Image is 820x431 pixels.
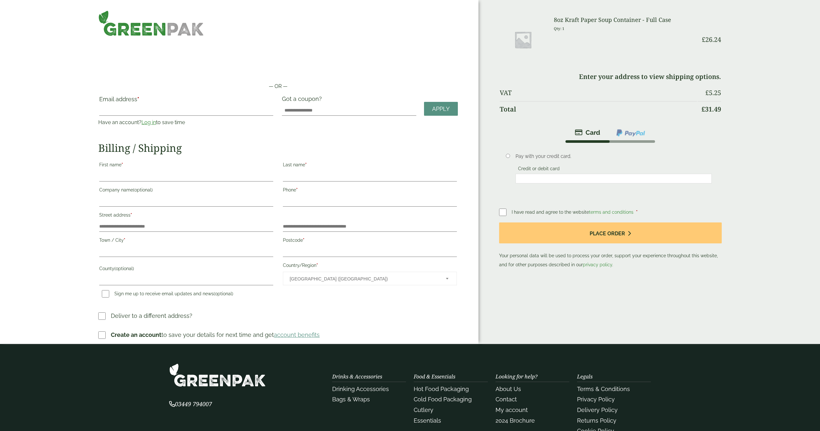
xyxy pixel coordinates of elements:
[283,272,457,285] span: Country/Region
[496,396,517,403] a: Contact
[616,129,646,137] img: ppcp-gateway.png
[99,160,273,171] label: First name
[169,363,266,387] img: GreenPak Supplies
[114,266,134,271] span: (optional)
[516,166,562,173] label: Credit or debit card
[500,69,721,84] td: Enter your address to view shipping options.
[99,291,236,298] label: Sign me up to receive email updates and news
[274,331,320,338] a: account benefits
[121,162,123,167] abbr: required
[98,119,274,126] p: Have an account? to save time
[282,95,324,105] label: Got a coupon?
[589,210,633,215] a: terms and conditions
[500,16,546,63] img: Placeholder
[283,185,457,196] label: Phone
[554,16,697,24] h3: 8oz Kraft Paper Soup Container - Full Case
[290,272,437,286] span: United Kingdom (UK)
[214,291,233,296] span: (optional)
[169,401,212,407] a: 03449 794007
[496,407,528,413] a: My account
[499,222,722,243] button: Place order
[577,386,630,392] a: Terms & Conditions
[111,331,161,338] strong: Create an account
[296,187,298,192] abbr: required
[98,62,458,75] iframe: Secure payment input frame
[111,311,192,320] p: Deliver to a different address?
[554,26,564,31] small: Qty: 1
[141,119,156,125] a: Log in
[98,10,204,36] img: GreenPak Supplies
[99,185,273,196] label: Company name
[124,238,125,243] abbr: required
[432,105,450,113] span: Apply
[705,88,721,97] bdi: 5.25
[316,263,318,268] abbr: required
[111,330,320,339] p: to save your details for next time and get
[583,262,612,267] a: privacy policy
[702,35,721,44] bdi: 26.24
[500,101,697,117] th: Total
[414,386,469,392] a: Hot Food Packaging
[414,417,441,424] a: Essentials
[500,85,697,101] th: VAT
[303,238,304,243] abbr: required
[702,35,705,44] span: £
[512,210,635,215] span: I have read and agree to the website
[577,396,615,403] a: Privacy Policy
[98,142,458,154] h2: Billing / Shipping
[414,407,433,413] a: Cutlery
[99,264,273,275] label: County
[305,162,307,167] abbr: required
[283,236,457,247] label: Postcode
[424,102,458,116] a: Apply
[98,83,458,90] p: — OR —
[705,88,709,97] span: £
[332,386,389,392] a: Drinking Accessories
[636,210,638,215] abbr: required
[137,96,139,103] abbr: required
[517,176,710,181] iframe: Secure card payment input frame
[701,105,721,113] bdi: 31.49
[99,211,273,221] label: Street address
[496,417,535,424] a: 2024 Brochure
[283,160,457,171] label: Last name
[332,396,370,403] a: Bags & Wraps
[102,290,109,298] input: Sign me up to receive email updates and news(optional)
[516,153,712,160] p: Pay with your credit card.
[99,96,273,105] label: Email address
[575,129,600,136] img: stripe.png
[414,396,472,403] a: Cold Food Packaging
[169,400,212,408] span: 03449 794007
[577,417,616,424] a: Returns Policy
[577,407,618,413] a: Delivery Policy
[499,222,722,269] p: Your personal data will be used to process your order, support your experience throughout this we...
[283,261,457,272] label: Country/Region
[99,236,273,247] label: Town / City
[130,212,132,218] abbr: required
[701,105,705,113] span: £
[496,386,521,392] a: About Us
[133,187,153,192] span: (optional)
